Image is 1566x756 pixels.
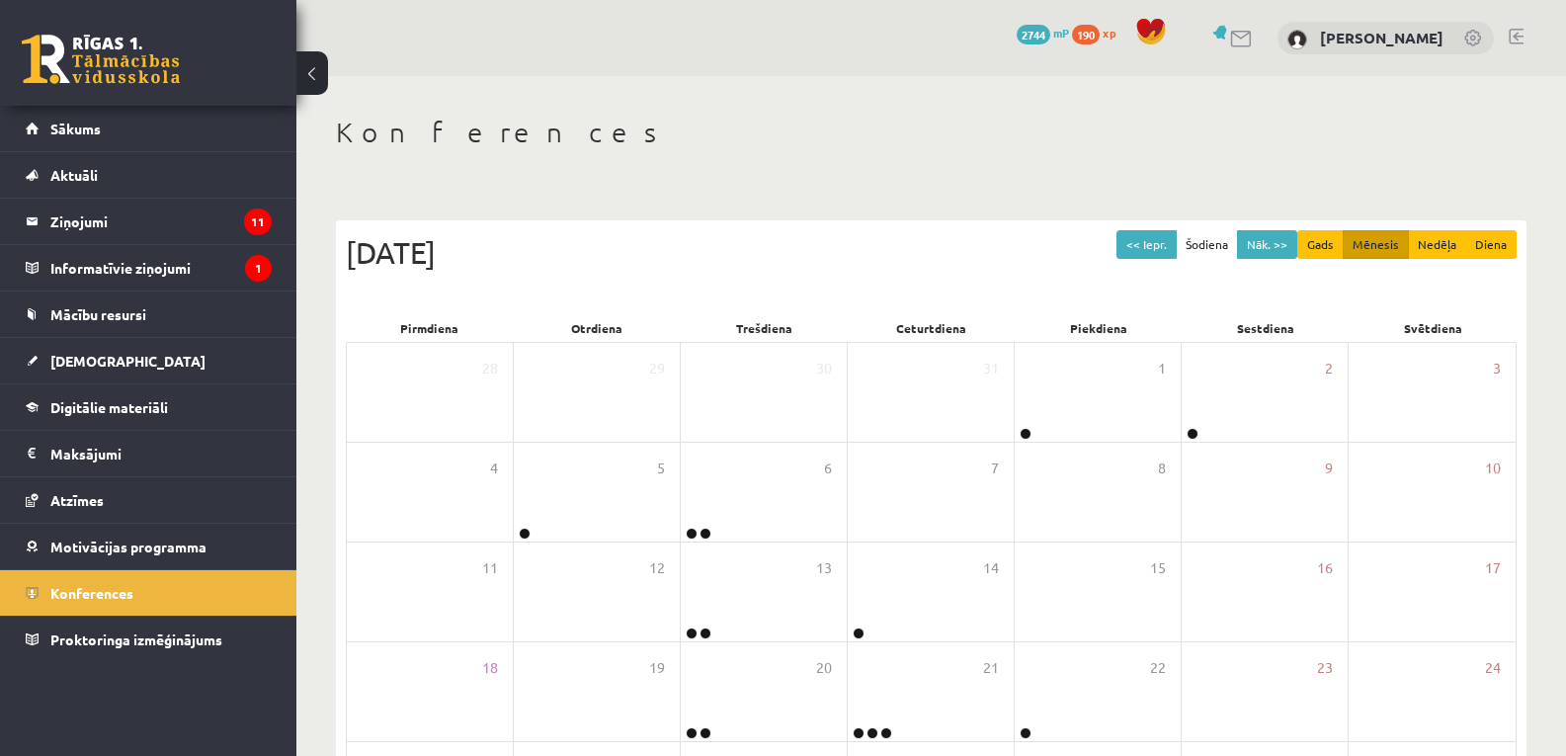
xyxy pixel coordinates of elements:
[346,230,1517,275] div: [DATE]
[26,570,272,616] a: Konferences
[513,314,680,342] div: Otrdiena
[50,120,101,137] span: Sākums
[26,384,272,430] a: Digitālie materiāli
[50,305,146,323] span: Mācību resursi
[1485,557,1501,579] span: 17
[1176,230,1238,259] button: Šodiena
[50,199,272,244] legend: Ziņojumi
[1343,230,1409,259] button: Mēnesis
[649,657,665,679] span: 19
[26,338,272,383] a: [DEMOGRAPHIC_DATA]
[1015,314,1182,342] div: Piekdiena
[26,292,272,337] a: Mācību resursi
[50,584,133,602] span: Konferences
[22,35,180,84] a: Rīgas 1. Tālmācības vidusskola
[1158,458,1166,479] span: 8
[50,538,206,555] span: Motivācijas programma
[1350,314,1517,342] div: Svētdiena
[1320,28,1443,47] a: [PERSON_NAME]
[26,245,272,291] a: Informatīvie ziņojumi1
[816,358,832,379] span: 30
[1287,30,1307,49] img: Adriana Sparāne
[983,557,999,579] span: 14
[50,630,222,648] span: Proktoringa izmēģinājums
[1485,657,1501,679] span: 24
[50,352,206,370] span: [DEMOGRAPHIC_DATA]
[26,617,272,662] a: Proktoringa izmēģinājums
[1325,458,1333,479] span: 9
[983,358,999,379] span: 31
[1150,657,1166,679] span: 22
[245,255,272,282] i: 1
[1493,358,1501,379] span: 3
[482,557,498,579] span: 11
[848,314,1015,342] div: Ceturtdiena
[1017,25,1069,41] a: 2744 mP
[346,314,513,342] div: Pirmdiena
[26,477,272,523] a: Atzīmes
[824,458,832,479] span: 6
[649,358,665,379] span: 29
[490,458,498,479] span: 4
[1158,358,1166,379] span: 1
[482,657,498,679] span: 18
[1297,230,1344,259] button: Gads
[1317,657,1333,679] span: 23
[50,431,272,476] legend: Maksājumi
[991,458,999,479] span: 7
[1325,358,1333,379] span: 2
[983,657,999,679] span: 21
[1465,230,1517,259] button: Diena
[26,431,272,476] a: Maksājumi
[816,657,832,679] span: 20
[1072,25,1125,41] a: 190 xp
[50,398,168,416] span: Digitālie materiāli
[657,458,665,479] span: 5
[1017,25,1050,44] span: 2744
[1317,557,1333,579] span: 16
[1072,25,1100,44] span: 190
[26,152,272,198] a: Aktuāli
[50,166,98,184] span: Aktuāli
[244,209,272,235] i: 11
[1237,230,1297,259] button: Nāk. >>
[26,106,272,151] a: Sākums
[1150,557,1166,579] span: 15
[1116,230,1177,259] button: << Iepr.
[1103,25,1115,41] span: xp
[1408,230,1466,259] button: Nedēļa
[816,557,832,579] span: 13
[649,557,665,579] span: 12
[681,314,848,342] div: Trešdiena
[1182,314,1349,342] div: Sestdiena
[336,116,1526,149] h1: Konferences
[26,199,272,244] a: Ziņojumi11
[26,524,272,569] a: Motivācijas programma
[50,245,272,291] legend: Informatīvie ziņojumi
[1053,25,1069,41] span: mP
[482,358,498,379] span: 28
[1485,458,1501,479] span: 10
[50,491,104,509] span: Atzīmes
